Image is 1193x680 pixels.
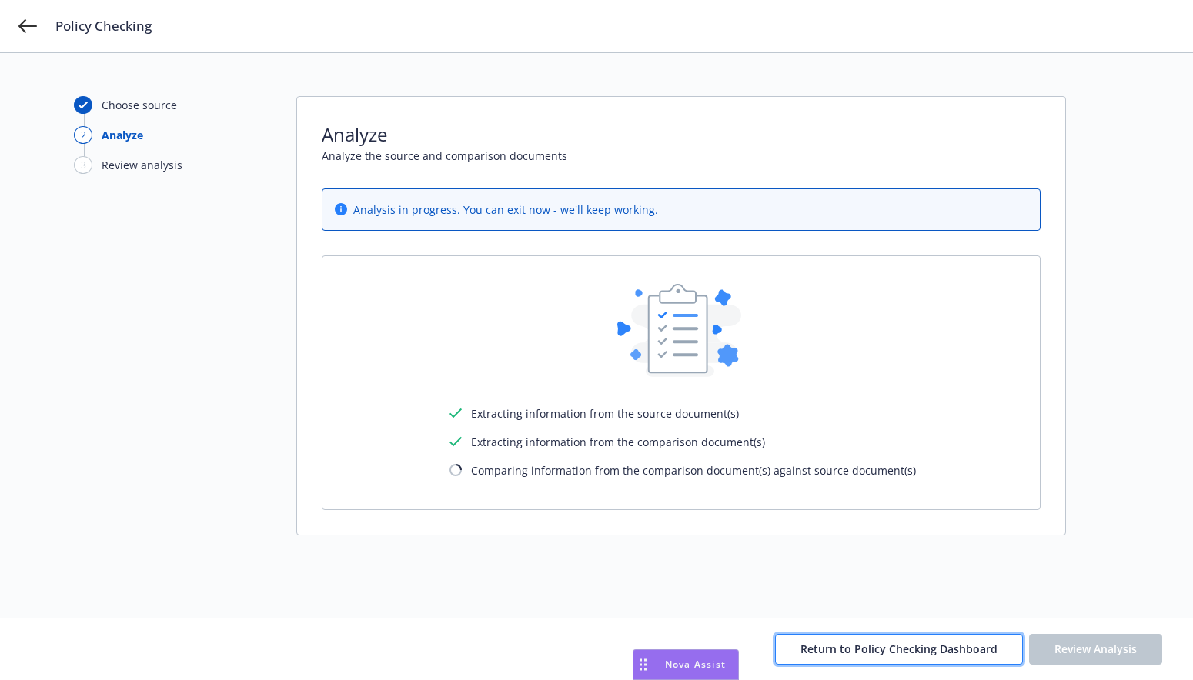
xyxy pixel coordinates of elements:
[775,634,1023,665] button: Return to Policy Checking Dashboard
[1029,634,1162,665] button: Review Analysis
[74,156,92,174] div: 3
[800,642,998,656] span: Return to Policy Checking Dashboard
[102,157,182,173] div: Review analysis
[55,17,152,35] span: Policy Checking
[322,122,1041,148] span: Analyze
[322,148,1041,164] span: Analyze the source and comparison documents
[471,462,916,478] span: Comparing information from the comparison document(s) against source document(s)
[471,405,739,422] span: Extracting information from the source document(s)
[102,97,177,113] div: Choose source
[471,434,765,450] span: Extracting information from the comparison document(s)
[102,127,143,143] div: Analyze
[1054,642,1137,656] span: Review Analysis
[633,650,653,679] div: Drag to move
[74,126,92,144] div: 2
[665,658,726,671] span: Nova Assist
[633,649,739,680] button: Nova Assist
[353,202,658,218] span: Analysis in progress. You can exit now - we'll keep working.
